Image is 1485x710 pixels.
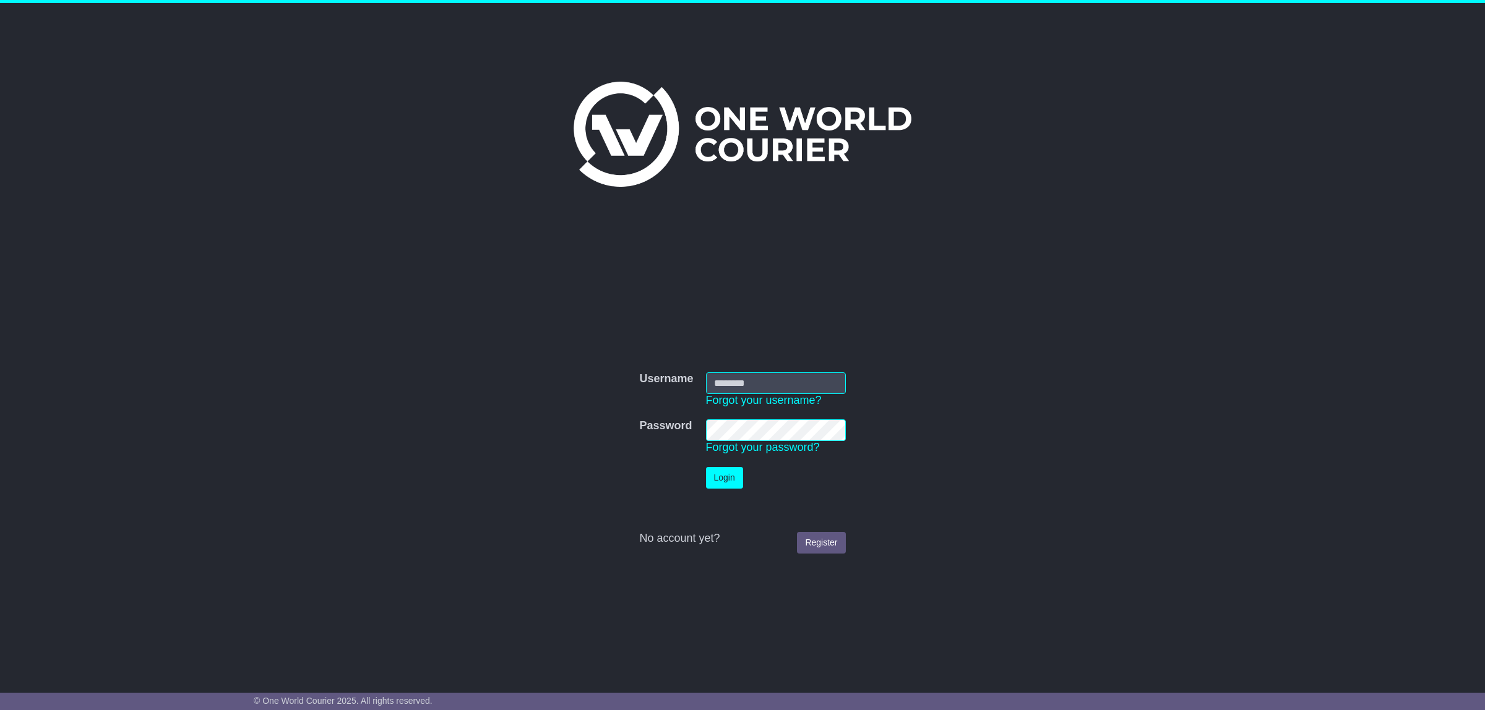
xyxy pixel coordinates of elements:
[797,532,845,554] a: Register
[639,532,845,545] div: No account yet?
[706,394,822,406] a: Forgot your username?
[574,82,911,187] img: One World
[706,441,820,453] a: Forgot your password?
[639,419,692,433] label: Password
[706,467,743,489] button: Login
[639,372,693,386] label: Username
[254,696,433,706] span: © One World Courier 2025. All rights reserved.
